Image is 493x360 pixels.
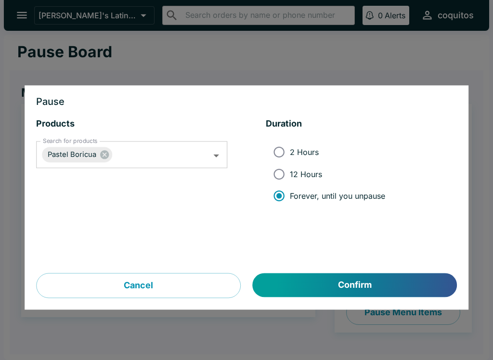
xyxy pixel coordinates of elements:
span: 12 Hours [290,169,322,179]
button: Confirm [253,273,457,297]
span: Pastel Boricua [42,149,102,160]
button: Open [209,148,224,163]
h5: Duration [266,118,457,130]
span: Forever, until you unpause [290,191,385,201]
button: Cancel [36,273,241,298]
span: 2 Hours [290,147,319,157]
h5: Products [36,118,227,130]
div: Pastel Boricua [42,147,112,163]
label: Search for products [43,137,97,145]
h3: Pause [36,97,457,107]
